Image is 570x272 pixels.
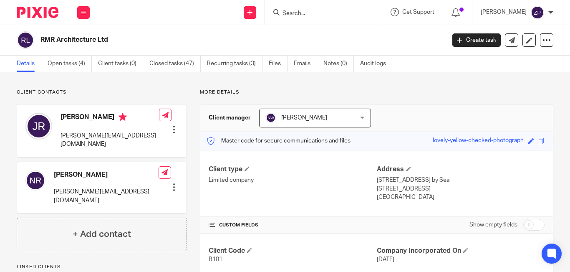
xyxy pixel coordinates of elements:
input: Search [282,10,357,18]
h4: + Add contact [73,228,131,241]
span: Get Support [402,9,434,15]
p: [PERSON_NAME][EMAIL_ADDRESS][DOMAIN_NAME] [61,132,159,149]
a: Open tasks (4) [48,56,92,72]
i: Primary [119,113,127,121]
a: Emails [294,56,317,72]
h4: CUSTOM FIELDS [209,222,376,229]
p: Linked clients [17,264,187,270]
h4: Client Code [209,247,376,255]
p: [STREET_ADDRESS] [377,185,545,193]
img: svg%3E [25,170,45,191]
span: R101 [209,257,222,262]
a: Closed tasks (47) [149,56,201,72]
div: lovely-yellow-checked-photograph [433,136,524,146]
a: Details [17,56,41,72]
p: Master code for secure communications and files [207,137,351,145]
p: [PERSON_NAME][EMAIL_ADDRESS][DOMAIN_NAME] [54,188,159,205]
a: Client tasks (0) [98,56,143,72]
a: Create task [452,33,501,47]
p: [GEOGRAPHIC_DATA] [377,193,545,201]
label: Show empty fields [469,221,517,229]
p: [STREET_ADDRESS] by Sea [377,176,545,184]
p: [PERSON_NAME] [481,8,527,16]
span: [PERSON_NAME] [281,115,327,121]
h4: [PERSON_NAME] [54,170,159,179]
img: svg%3E [17,31,34,49]
h2: RMR Architecture Ltd [40,36,360,44]
h4: Client type [209,165,376,174]
img: Pixie [17,7,58,18]
a: Notes (0) [323,56,354,72]
a: Recurring tasks (3) [207,56,262,72]
h3: Client manager [209,114,251,122]
p: More details [200,89,553,96]
img: svg%3E [266,113,276,123]
a: Files [269,56,288,72]
h4: [PERSON_NAME] [61,113,159,123]
span: [DATE] [377,257,394,262]
h4: Company Incorporated On [377,247,545,255]
p: Client contacts [17,89,187,96]
p: Limited company [209,176,376,184]
h4: Address [377,165,545,174]
img: svg%3E [25,113,52,140]
a: Audit logs [360,56,392,72]
img: svg%3E [531,6,544,19]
